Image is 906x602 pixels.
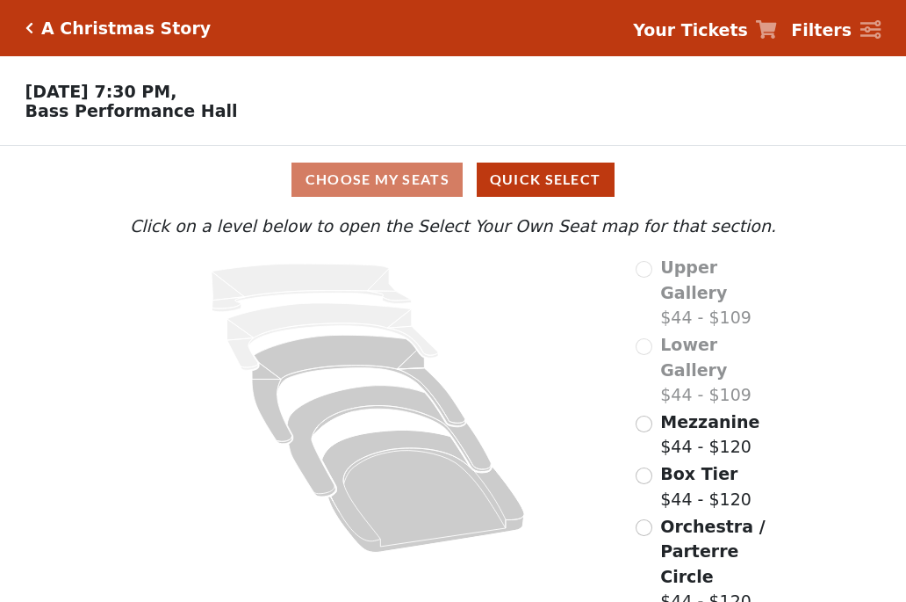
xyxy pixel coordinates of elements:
a: Click here to go back to filters [25,22,33,34]
path: Upper Gallery - Seats Available: 0 [212,264,412,312]
span: Mezzanine [660,412,759,432]
strong: Filters [791,20,852,40]
span: Orchestra / Parterre Circle [660,517,765,586]
label: $44 - $120 [660,410,759,460]
span: Box Tier [660,464,737,483]
path: Lower Gallery - Seats Available: 0 [227,303,439,370]
span: Upper Gallery [660,257,727,302]
strong: Your Tickets [633,20,748,40]
path: Orchestra / Parterre Circle - Seats Available: 235 [322,431,525,553]
p: Click on a level below to open the Select Your Own Seat map for that section. [126,214,780,239]
label: $44 - $120 [660,461,751,511]
a: Your Tickets [633,18,777,43]
a: Filters [791,18,881,43]
label: $44 - $109 [660,255,780,330]
h5: A Christmas Story [41,18,211,39]
label: $44 - $109 [660,332,780,408]
span: Lower Gallery [660,335,727,380]
button: Quick Select [477,163,615,197]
